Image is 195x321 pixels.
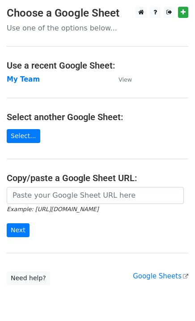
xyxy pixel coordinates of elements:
[7,223,30,237] input: Next
[133,272,188,280] a: Google Sheets
[7,23,188,33] p: Use one of the options below...
[7,7,188,20] h3: Choose a Google Sheet
[7,75,40,83] a: My Team
[7,206,98,213] small: Example: [URL][DOMAIN_NAME]
[7,187,184,204] input: Paste your Google Sheet URL here
[7,60,188,71] h4: Use a recent Google Sheet:
[7,271,50,285] a: Need help?
[7,112,188,122] h4: Select another Google Sheet:
[7,129,40,143] a: Select...
[7,173,188,183] h4: Copy/paste a Google Sheet URL:
[150,278,195,321] iframe: Chat Widget
[119,76,132,83] small: View
[110,75,132,83] a: View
